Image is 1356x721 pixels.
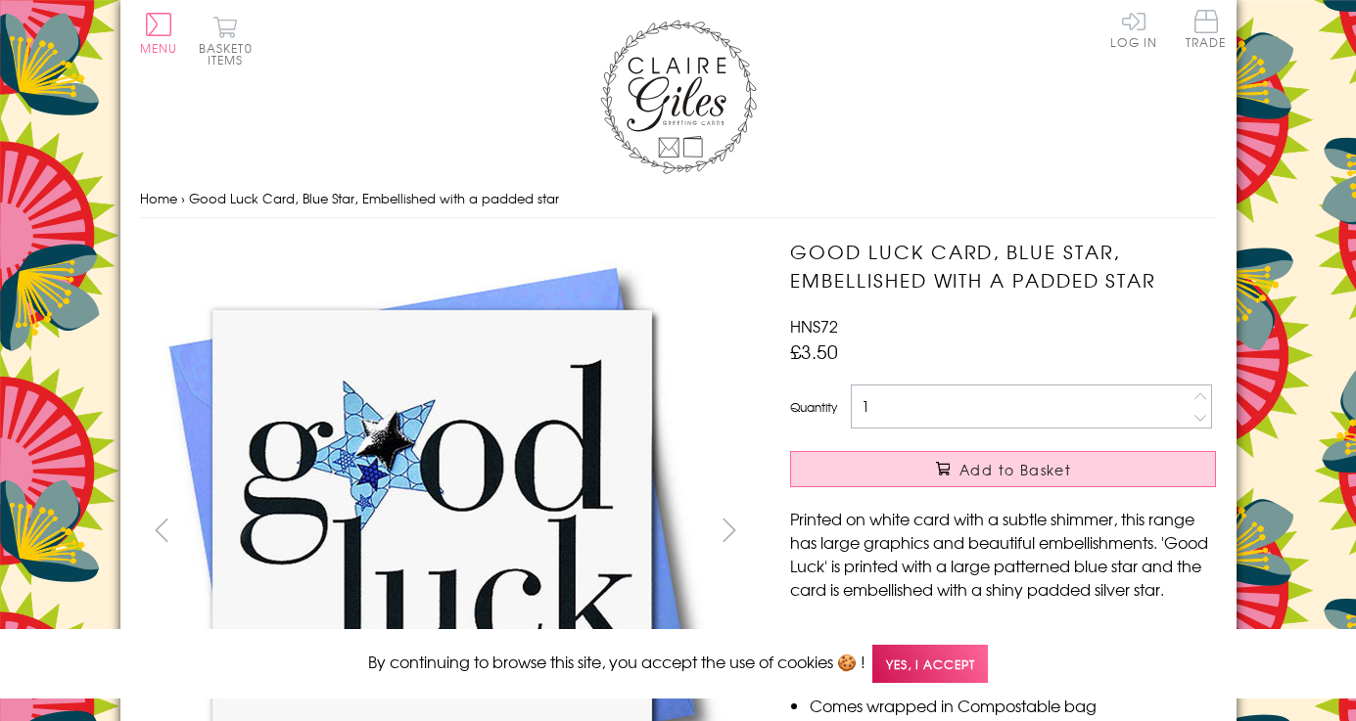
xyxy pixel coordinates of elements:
[790,338,838,365] span: £3.50
[189,189,559,207] span: Good Luck Card, Blue Star, Embellished with a padded star
[600,20,757,174] img: Claire Giles Greetings Cards
[707,508,751,552] button: next
[790,314,838,338] span: HNS72
[810,623,1216,647] li: Dimensions: 150mm x 150mm
[790,238,1216,294] h1: Good Luck Card, Blue Star, Embellished with a padded star
[1186,10,1227,48] span: Trade
[140,39,178,57] span: Menu
[790,398,837,416] label: Quantity
[790,451,1216,487] button: Add to Basket
[810,694,1216,717] li: Comes wrapped in Compostable bag
[1110,10,1157,48] a: Log In
[1186,10,1227,52] a: Trade
[140,508,184,552] button: prev
[140,189,177,207] a: Home
[140,13,178,54] button: Menu
[181,189,185,207] span: ›
[199,16,253,66] button: Basket0 items
[790,507,1216,601] p: Printed on white card with a subtle shimmer, this range has large graphics and beautiful embellis...
[959,460,1071,479] span: Add to Basket
[140,179,1217,219] nav: breadcrumbs
[208,39,253,68] span: 0 items
[872,645,988,683] span: Yes, I accept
